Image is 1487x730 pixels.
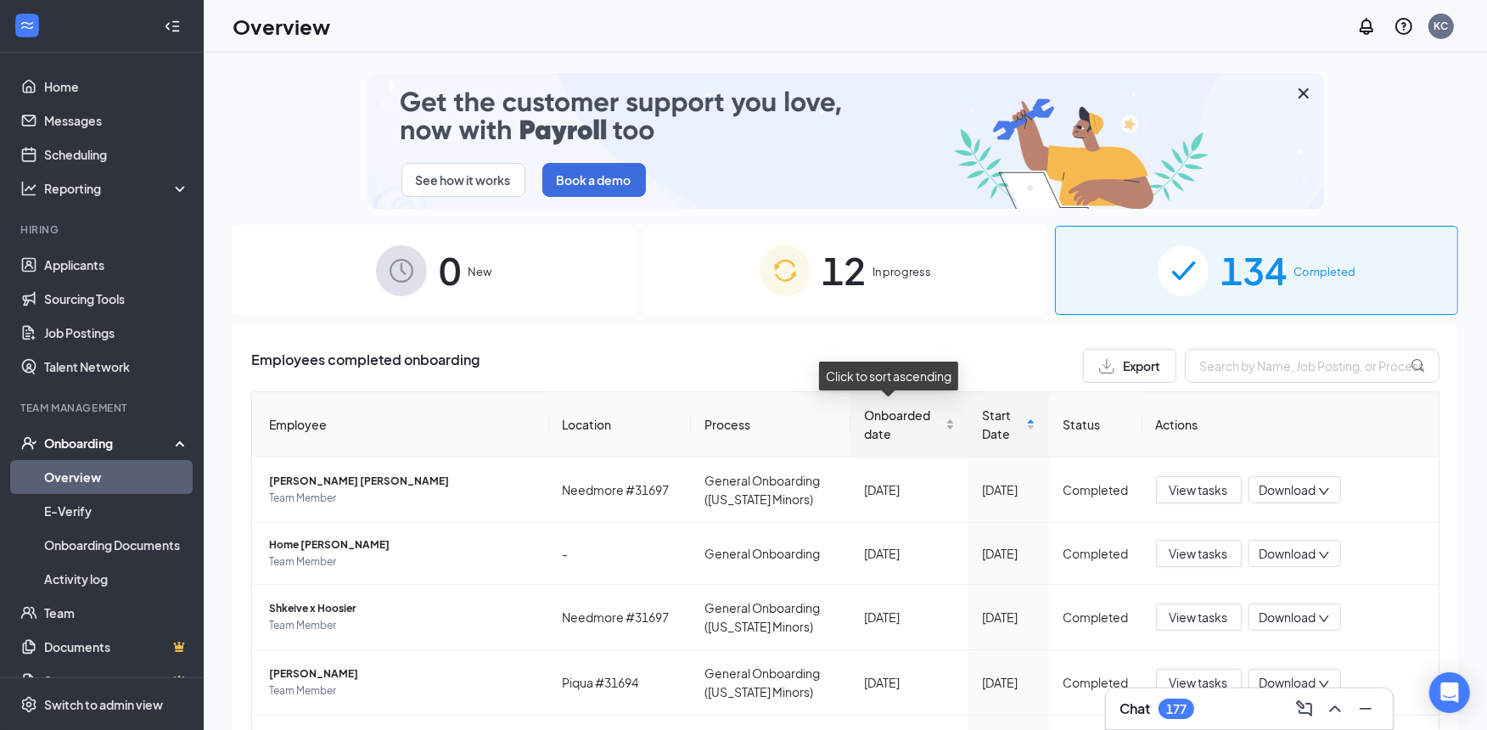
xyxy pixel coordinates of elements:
a: Activity log [44,562,189,596]
svg: ChevronUp [1325,699,1345,719]
span: Export [1123,360,1160,372]
a: Applicants [44,248,189,282]
div: Team Management [20,401,186,415]
button: View tasks [1156,540,1242,567]
div: [DATE] [864,673,955,692]
button: ChevronUp [1321,695,1349,722]
div: KC [1434,19,1449,33]
td: - [549,523,692,585]
button: Export [1083,349,1176,383]
span: View tasks [1170,544,1228,563]
td: General Onboarding ([US_STATE] Minors) [691,585,850,650]
td: General Onboarding ([US_STATE] Minors) [691,650,850,716]
div: Click to sort ascending [819,362,958,390]
div: Onboarding [44,435,175,452]
td: Needmore #31697 [549,585,692,650]
span: Start Date [982,406,1023,443]
div: Switch to admin view [44,696,163,713]
div: Completed [1063,480,1128,499]
td: Piqua #31694 [549,650,692,716]
a: Onboarding Documents [44,528,189,562]
svg: QuestionInfo [1394,16,1414,36]
span: In progress [873,263,932,280]
a: Scheduling [44,138,189,171]
div: [DATE] [982,673,1035,692]
button: Minimize [1352,695,1379,722]
span: Shkeive x Hoosier [269,600,536,617]
a: DocumentsCrown [44,630,189,664]
span: 134 [1220,241,1287,300]
a: E-Verify [44,494,189,528]
a: Sourcing Tools [44,282,189,316]
span: down [1318,678,1330,690]
a: Home [44,70,189,104]
svg: ComposeMessage [1294,699,1315,719]
div: Completed [1063,608,1128,626]
a: SurveysCrown [44,664,189,698]
a: Messages [44,104,189,138]
span: Home [PERSON_NAME] [269,536,536,553]
td: General Onboarding [691,523,850,585]
div: [DATE] [982,544,1035,563]
div: Open Intercom Messenger [1429,672,1470,713]
button: See how it works [401,163,525,197]
span: View tasks [1170,673,1228,692]
div: Reporting [44,180,190,197]
div: [DATE] [864,480,955,499]
span: down [1318,486,1330,497]
span: Team Member [269,490,536,507]
th: Status [1049,392,1142,458]
span: 0 [439,241,461,300]
button: View tasks [1156,476,1242,503]
input: Search by Name, Job Posting, or Process [1185,349,1439,383]
span: Completed [1293,263,1355,280]
span: Download [1260,545,1316,563]
span: View tasks [1170,608,1228,626]
div: Hiring [20,222,186,237]
span: Team Member [269,682,536,699]
button: View tasks [1156,669,1242,696]
span: Team Member [269,553,536,570]
span: [PERSON_NAME] [PERSON_NAME] [269,473,536,490]
svg: WorkstreamLogo [19,17,36,34]
a: Overview [44,460,189,494]
span: View tasks [1170,480,1228,499]
th: Employee [252,392,549,458]
div: 177 [1166,702,1187,716]
div: [DATE] [982,480,1035,499]
th: Location [549,392,692,458]
span: 12 [822,241,867,300]
span: Download [1260,609,1316,626]
span: Onboarded date [864,406,942,443]
div: [DATE] [864,544,955,563]
span: [PERSON_NAME] [269,665,536,682]
div: [DATE] [982,608,1035,626]
div: Completed [1063,544,1128,563]
button: ComposeMessage [1291,695,1318,722]
span: Team Member [269,617,536,634]
button: View tasks [1156,604,1242,631]
span: down [1318,613,1330,625]
h1: Overview [233,12,330,41]
th: Actions [1142,392,1439,458]
svg: UserCheck [20,435,37,452]
span: Download [1260,674,1316,692]
div: Completed [1063,673,1128,692]
h3: Chat [1119,699,1150,718]
img: payroll-small.gif [368,73,1324,209]
span: Employees completed onboarding [251,349,480,383]
span: New [468,263,491,280]
svg: Minimize [1355,699,1376,719]
th: Process [691,392,850,458]
svg: Settings [20,696,37,713]
span: down [1318,549,1330,561]
a: Job Postings [44,316,189,350]
div: [DATE] [864,608,955,626]
td: Needmore #31697 [549,458,692,523]
span: Download [1260,481,1316,499]
th: Onboarded date [850,392,968,458]
td: General Onboarding ([US_STATE] Minors) [691,458,850,523]
svg: Notifications [1356,16,1377,36]
a: Team [44,596,189,630]
svg: Analysis [20,180,37,197]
